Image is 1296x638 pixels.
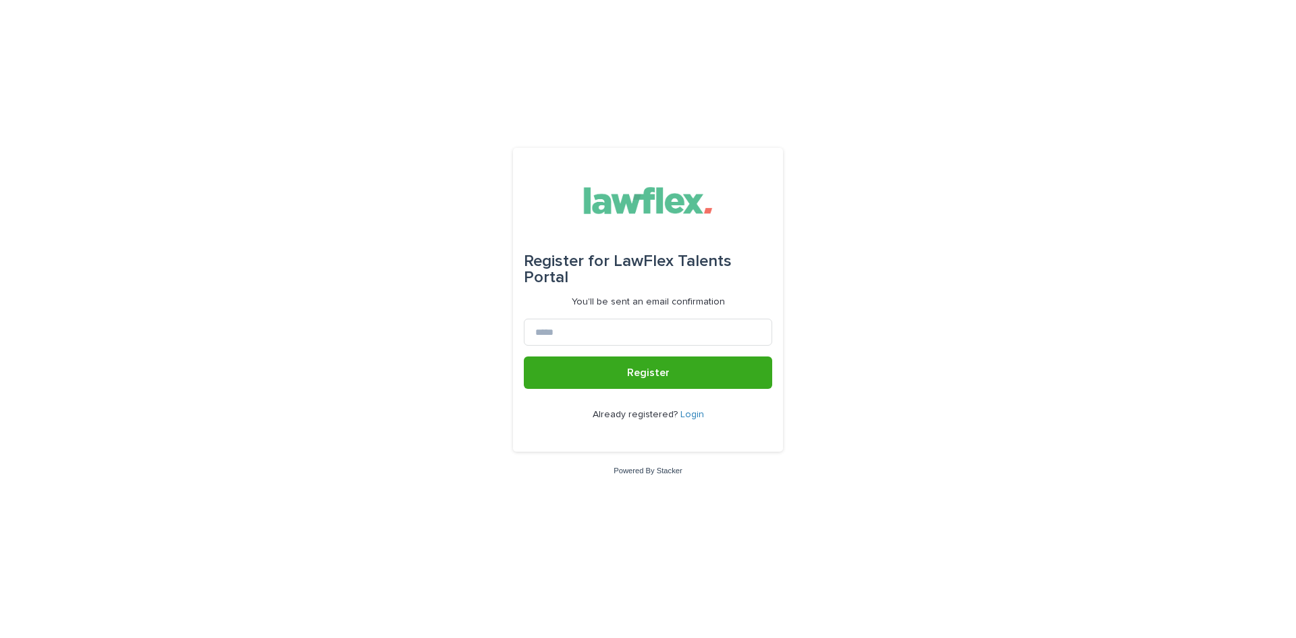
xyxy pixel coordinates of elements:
a: Login [680,410,704,419]
span: Register [627,367,670,378]
div: LawFlex Talents Portal [524,242,772,296]
img: Gnvw4qrBSHOAfo8VMhG6 [572,180,724,221]
span: Register for [524,253,610,269]
a: Powered By Stacker [614,467,682,475]
span: Already registered? [593,410,680,419]
button: Register [524,356,772,389]
p: You'll be sent an email confirmation [572,296,725,308]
